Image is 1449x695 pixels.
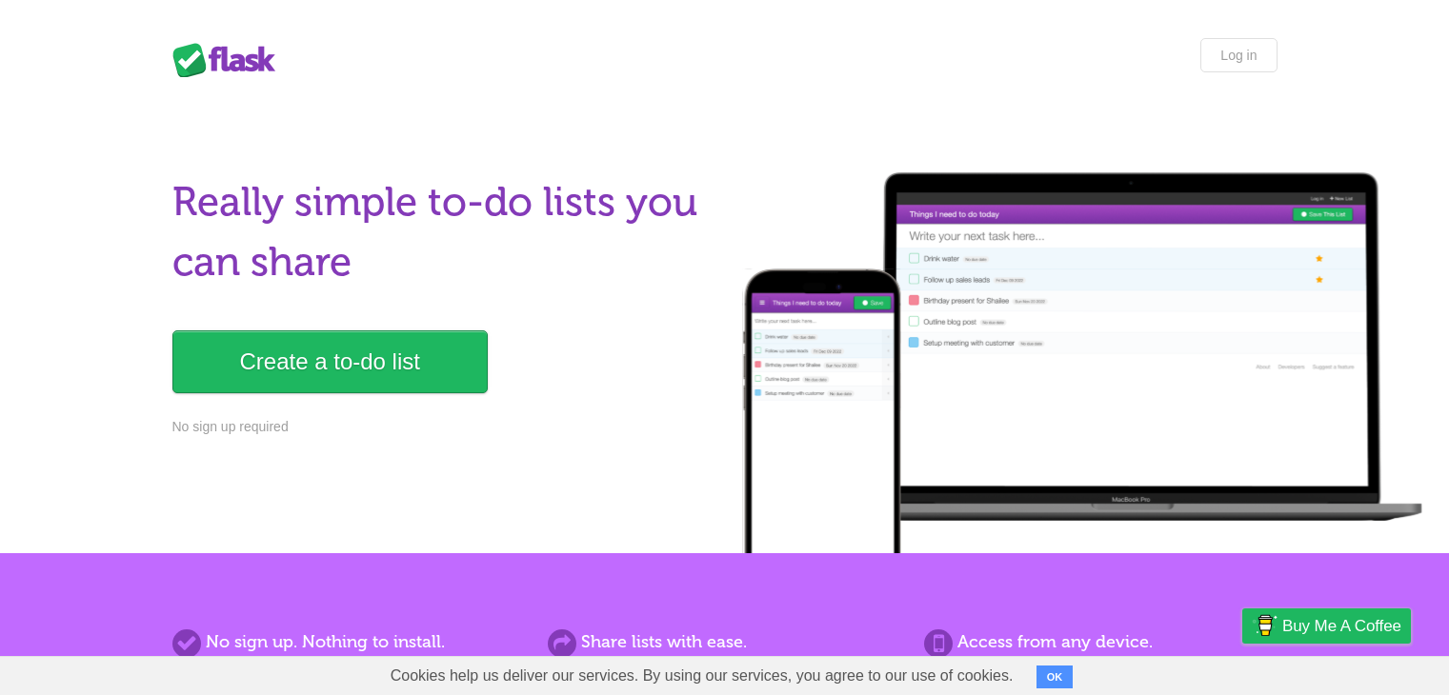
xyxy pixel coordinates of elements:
h2: Share lists with ease. [548,629,900,655]
h2: No sign up. Nothing to install. [172,629,525,655]
a: Buy me a coffee [1242,608,1411,644]
a: Create a to-do list [172,330,488,393]
div: Flask Lists [172,43,287,77]
span: Buy me a coffee [1282,609,1401,643]
p: No sign up required [172,417,714,437]
h1: Really simple to-do lists you can share [172,172,714,292]
span: Cookies help us deliver our services. By using our services, you agree to our use of cookies. [372,657,1033,695]
button: OK [1036,665,1074,688]
img: Buy me a coffee [1252,609,1278,642]
h2: Access from any device. [924,629,1277,655]
a: Log in [1200,38,1277,72]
